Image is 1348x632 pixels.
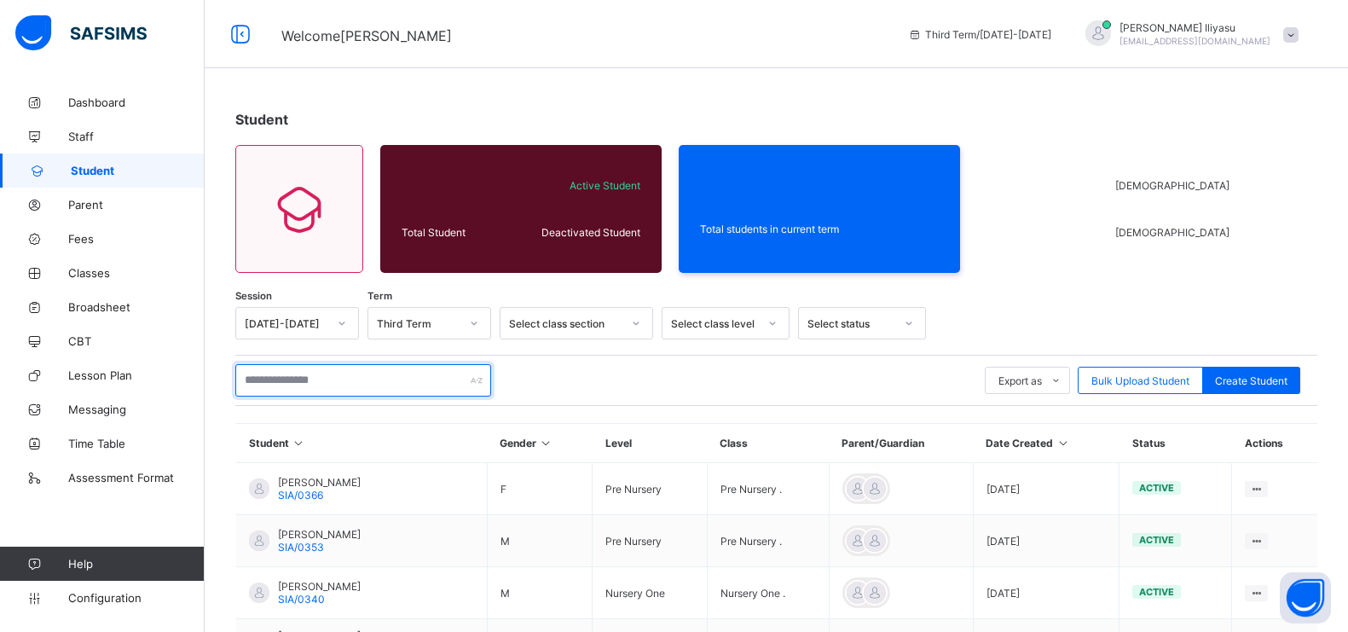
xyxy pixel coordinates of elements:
i: Sort in Ascending Order [292,437,306,449]
span: Dashboard [68,96,205,109]
button: Open asap [1280,572,1331,623]
img: safsims [15,15,147,51]
div: Select class level [671,317,758,330]
div: Third Term [377,317,460,330]
span: Help [68,557,204,571]
td: [DATE] [973,463,1119,515]
span: Assessment Format [68,471,205,484]
td: Pre Nursery [593,463,708,515]
span: [PERSON_NAME] [278,528,361,541]
span: SIA/0353 [278,541,324,554]
td: [DATE] [973,567,1119,619]
span: [PERSON_NAME] [278,476,361,489]
span: session/term information [908,28,1051,41]
th: Actions [1232,424,1317,463]
span: Bulk Upload Student [1091,374,1189,387]
span: Messaging [68,403,205,416]
span: Broadsheet [68,300,205,314]
th: Date Created [973,424,1119,463]
div: Select class section [509,317,622,330]
th: Level [593,424,708,463]
span: Active Student [519,179,640,192]
span: Fees [68,232,205,246]
span: active [1139,482,1174,494]
span: Lesson Plan [68,368,205,382]
div: [DATE]-[DATE] [245,317,327,330]
div: Total Student [397,222,515,243]
th: Gender [487,424,593,463]
td: Pre Nursery . [707,515,829,567]
span: SIA/0340 [278,593,325,606]
span: Deactivated Student [519,226,640,239]
td: [DATE] [973,515,1119,567]
span: [DEMOGRAPHIC_DATA] [1115,179,1237,192]
span: Classes [68,266,205,280]
td: Nursery One . [707,567,829,619]
span: Welcome [PERSON_NAME] [281,27,452,44]
span: active [1139,586,1174,598]
th: Parent/Guardian [829,424,973,463]
i: Sort in Ascending Order [539,437,553,449]
th: Class [707,424,829,463]
div: AbdussamadIliyasu [1068,20,1307,49]
td: M [487,515,593,567]
span: Total students in current term [700,223,939,235]
span: Staff [68,130,205,143]
td: M [487,567,593,619]
span: active [1139,534,1174,546]
span: Student [71,164,205,177]
i: Sort in Ascending Order [1056,437,1070,449]
td: Nursery One [593,567,708,619]
span: [PERSON_NAME] [278,580,361,593]
span: Session [235,290,272,302]
span: Time Table [68,437,205,450]
span: [DEMOGRAPHIC_DATA] [1115,226,1237,239]
span: SIA/0366 [278,489,323,502]
span: Parent [68,198,205,212]
span: [PERSON_NAME] Iliyasu [1119,21,1270,34]
span: Create Student [1215,374,1287,387]
span: Student [235,111,288,128]
span: CBT [68,334,205,348]
div: Select status [807,317,894,330]
td: Pre Nursery [593,515,708,567]
span: Configuration [68,591,204,605]
span: Export as [998,374,1042,387]
span: Term [367,290,392,302]
td: F [487,463,593,515]
td: Pre Nursery . [707,463,829,515]
span: [EMAIL_ADDRESS][DOMAIN_NAME] [1119,36,1270,46]
th: Student [236,424,488,463]
th: Status [1119,424,1232,463]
